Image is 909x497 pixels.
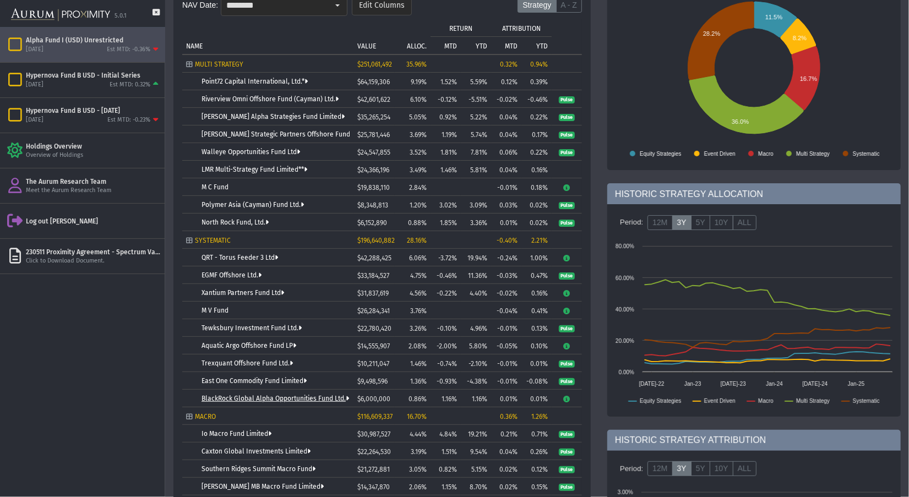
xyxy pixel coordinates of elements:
[357,430,390,438] span: $30,987,527
[559,378,575,386] span: Pulse
[495,61,518,68] div: 0.32%
[710,461,733,477] label: 10Y
[559,325,575,333] span: Pulse
[521,443,552,460] td: 0.26%
[616,275,634,281] text: 60.00%
[559,113,575,121] a: Pulse
[431,196,461,214] td: 3.02%
[495,237,518,244] div: -0.40%
[26,36,161,45] div: Alpha Fund I (USD) Unrestricted
[357,42,376,50] p: VALUE
[26,46,43,54] div: [DATE]
[431,478,461,495] td: 1.15%
[559,377,575,385] a: Pulse
[410,131,427,139] span: 3.69%
[202,447,311,455] a: Caxton Global Investments Limited
[672,461,692,477] label: 3Y
[411,448,427,456] span: 3.19%
[357,166,389,174] span: $24,366,196
[431,443,461,460] td: 1.51%
[491,143,521,161] td: 0.06%
[559,148,575,156] a: Pulse
[26,142,161,151] div: Holdings Overview
[461,36,491,54] td: Column YTD
[559,219,575,226] a: Pulse
[107,46,150,54] div: Est MTD: -0.36%
[619,369,634,375] text: 0.00%
[559,361,575,368] span: Pulse
[521,196,552,214] td: 0.02%
[525,237,548,244] div: 2.21%
[559,449,575,456] span: Pulse
[521,214,552,231] td: 0.02%
[491,390,521,407] td: 0.01%
[449,25,472,32] p: RETURN
[559,114,575,122] span: Pulse
[758,151,774,157] text: Macro
[395,19,431,54] td: Column ALLOC.
[410,272,427,280] span: 4.75%
[202,201,304,209] a: Polymer Asia (Cayman) Fund Ltd.
[559,466,575,474] span: Pulse
[411,78,427,86] span: 9.19%
[559,324,575,332] a: Pulse
[410,96,427,103] span: 6.10%
[431,266,461,284] td: -0.46%
[853,398,880,404] text: Systematic
[357,360,389,368] span: $10,211,047
[202,359,293,367] a: Trexquant Offshore Fund Ltd.
[353,19,395,54] td: Column VALUE
[359,1,405,10] span: Edit Columns
[491,125,521,143] td: 0.04%
[491,196,521,214] td: 0.03%
[703,30,720,37] text: 28.2%
[616,243,634,249] text: 80.00%
[491,460,521,478] td: 0.02%
[409,184,427,192] span: 2.84%
[521,390,552,407] td: 0.01%
[803,381,828,387] text: [DATE]-24
[521,266,552,284] td: 0.47%
[357,96,390,103] span: $42,601,622
[409,466,427,473] span: 3.05%
[721,381,746,387] text: [DATE]-23
[491,90,521,108] td: -0.02%
[357,184,390,192] span: $19,838,110
[461,478,491,495] td: 8.70%
[357,413,393,420] span: $116,609,337
[796,151,830,157] text: Multi Strategy
[202,254,278,261] a: QRT - Torus Feeder 3 Ltd
[115,12,127,20] div: 5.0.1
[461,90,491,108] td: -5.51%
[431,249,461,266] td: -3.72%
[202,166,307,173] a: LMR Multi-Strategy Fund Limited**
[410,360,427,368] span: 1.46%
[704,398,736,404] text: Event Driven
[491,319,521,337] td: -0.01%
[431,108,461,125] td: 0.92%
[732,118,749,125] text: 36.0%
[684,381,701,387] text: Jan-23
[521,319,552,337] td: 0.13%
[461,390,491,407] td: 1.16%
[647,461,672,477] label: 12M
[796,398,830,404] text: Multi Strategy
[559,447,575,455] a: Pulse
[202,148,300,156] a: Walleye Opportunities Fund Ltd
[461,249,491,266] td: 19.94%
[607,183,901,204] div: HISTORIC STRATEGY ALLOCATION
[461,73,491,90] td: 5.59%
[357,237,395,244] span: $196,640,882
[505,42,518,50] p: MTD
[559,484,575,491] span: Pulse
[521,249,552,266] td: 1.00%
[357,201,388,209] span: $8,348,813
[521,73,552,90] td: 0.39%
[733,215,756,231] label: ALL
[491,354,521,372] td: -0.01%
[26,217,161,226] div: Log out [PERSON_NAME]
[521,125,552,143] td: 0.17%
[410,149,427,156] span: 3.52%
[521,108,552,125] td: 0.22%
[357,307,390,315] span: $26,284,341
